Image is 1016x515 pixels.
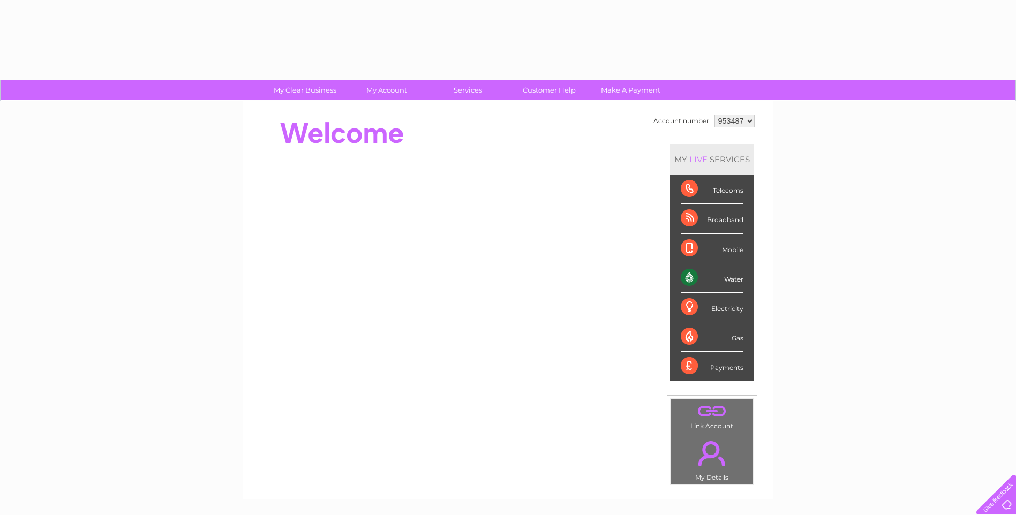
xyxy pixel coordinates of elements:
a: . [674,435,750,472]
div: LIVE [687,154,710,164]
a: My Account [342,80,431,100]
a: My Clear Business [261,80,349,100]
div: Electricity [681,293,743,322]
div: Mobile [681,234,743,263]
a: . [674,402,750,421]
a: Customer Help [505,80,593,100]
div: MY SERVICES [670,144,754,175]
td: Link Account [671,399,754,433]
div: Gas [681,322,743,352]
td: Account number [651,112,712,130]
td: My Details [671,432,754,484]
a: Make A Payment [586,80,675,100]
a: Services [424,80,512,100]
div: Telecoms [681,175,743,204]
div: Water [681,263,743,293]
div: Broadband [681,204,743,233]
div: Payments [681,352,743,381]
